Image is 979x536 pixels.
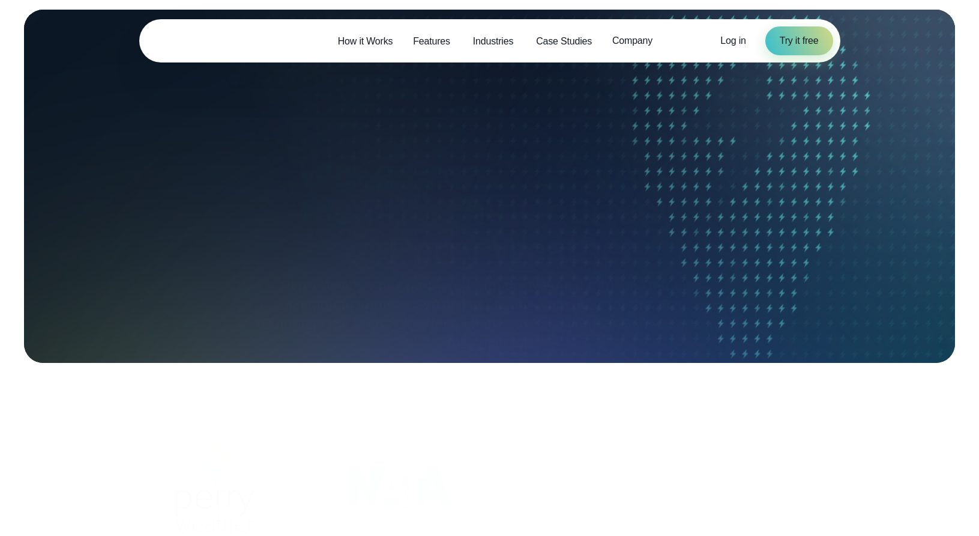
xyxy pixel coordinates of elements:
[780,34,819,48] span: Try it free
[413,34,450,49] span: Features
[720,34,746,48] a: Log in
[338,34,393,49] span: How it Works
[765,26,833,55] a: Try it free
[612,34,652,48] span: Company
[473,34,513,49] span: Industries
[536,34,592,49] span: Case Studies
[720,35,746,46] span: Log in
[526,29,602,53] a: Case Studies
[328,29,403,53] a: How it Works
